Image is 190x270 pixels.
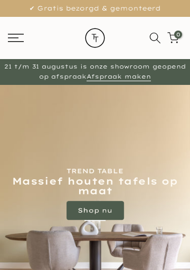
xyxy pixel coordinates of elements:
iframe: toggle-frame [1,216,54,269]
img: trend-table [77,17,113,59]
a: Afspraak maken [87,73,151,81]
a: Shop nu [66,201,124,220]
a: 0 [167,32,179,44]
span: 0 [174,31,182,38]
p: ✔ Gratis bezorgd & gemonteerd [13,3,177,14]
